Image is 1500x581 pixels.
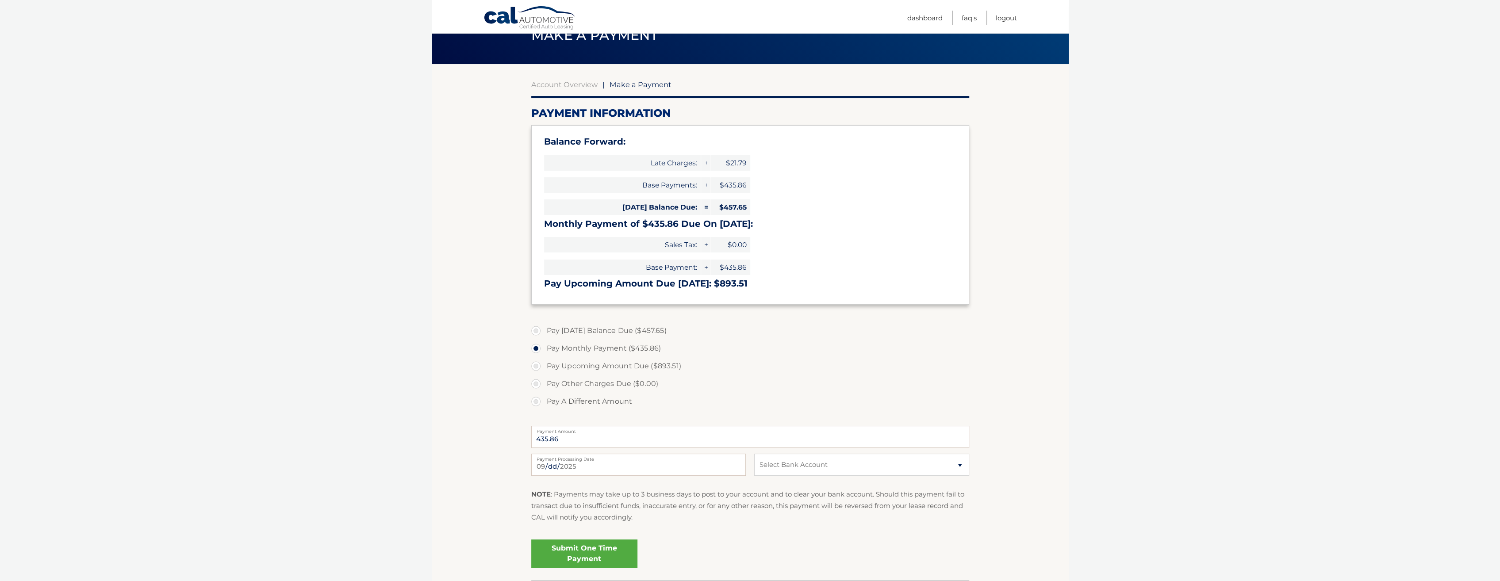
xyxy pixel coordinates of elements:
[710,199,750,215] span: $457.65
[602,80,605,89] span: |
[531,426,969,433] label: Payment Amount
[531,393,969,410] label: Pay A Different Amount
[701,260,710,275] span: +
[544,218,956,229] h3: Monthly Payment of $435.86 Due On [DATE]:
[531,426,969,448] input: Payment Amount
[544,237,701,252] span: Sales Tax:
[962,11,977,25] a: FAQ's
[996,11,1017,25] a: Logout
[710,177,750,193] span: $435.86
[544,155,701,171] span: Late Charges:
[544,278,956,289] h3: Pay Upcoming Amount Due [DATE]: $893.51
[710,260,750,275] span: $435.86
[701,155,710,171] span: +
[710,155,750,171] span: $21.79
[907,11,943,25] a: Dashboard
[531,27,658,43] span: Make a Payment
[531,357,969,375] label: Pay Upcoming Amount Due ($893.51)
[544,136,956,147] h3: Balance Forward:
[531,454,746,476] input: Payment Date
[701,199,710,215] span: =
[531,490,551,498] strong: NOTE
[701,177,710,193] span: +
[531,80,598,89] a: Account Overview
[531,539,637,568] a: Submit One Time Payment
[531,322,969,340] label: Pay [DATE] Balance Due ($457.65)
[483,6,576,31] a: Cal Automotive
[544,260,701,275] span: Base Payment:
[531,454,746,461] label: Payment Processing Date
[710,237,750,252] span: $0.00
[531,375,969,393] label: Pay Other Charges Due ($0.00)
[531,489,969,524] p: : Payments may take up to 3 business days to post to your account and to clear your bank account....
[701,237,710,252] span: +
[610,80,671,89] span: Make a Payment
[531,340,969,357] label: Pay Monthly Payment ($435.86)
[531,107,969,120] h2: Payment Information
[544,177,701,193] span: Base Payments:
[544,199,701,215] span: [DATE] Balance Due:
